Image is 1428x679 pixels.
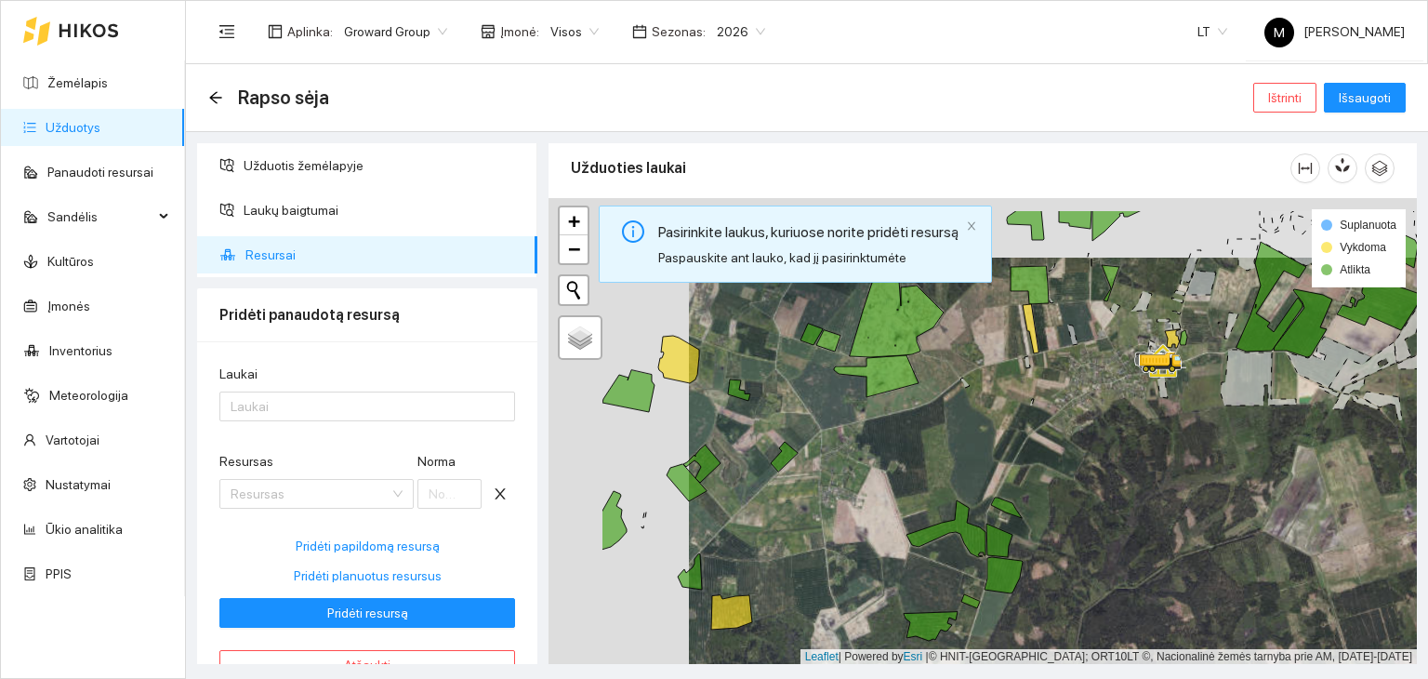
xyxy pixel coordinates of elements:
a: Zoom out [560,235,588,263]
span: − [568,237,580,260]
a: Ūkio analitika [46,522,123,537]
button: close [485,479,515,509]
a: Layers [560,317,601,358]
a: Kultūros [47,254,94,269]
div: Paspauskite ant lauko, kad jį pasirinktumėte [658,247,959,268]
span: | [926,650,929,663]
span: shop [481,24,496,39]
button: Išsaugoti [1324,83,1406,113]
span: LT [1197,18,1227,46]
span: arrow-left [208,90,223,105]
label: Resursas [219,452,273,472]
input: Norma [417,479,483,509]
span: Vykdoma [1340,241,1386,254]
label: Norma [417,452,456,472]
a: Įmonės [47,299,90,313]
span: Užduotis žemėlapyje [244,147,522,184]
a: Esri [904,650,923,663]
span: Pridėti planuotus resursus [294,566,442,586]
span: menu-fold [218,23,235,40]
span: close [966,220,977,232]
span: Sezonas : [652,21,706,42]
button: Initiate a new search [560,276,588,304]
span: column-width [1291,161,1319,176]
span: 2026 [717,18,765,46]
span: Resursai [245,236,522,273]
a: Leaflet [805,650,839,663]
a: Meteorologija [49,388,128,403]
span: Ištrinti [1268,87,1302,108]
span: close [486,486,514,501]
span: Visos [550,18,599,46]
label: Laukai [219,365,258,384]
div: Užduoties laukai [571,141,1290,194]
a: Panaudoti resursai [47,165,153,180]
button: Ištrinti [1253,83,1316,113]
span: Išsaugoti [1339,87,1391,108]
a: PPIS [46,566,72,581]
a: Vartotojai [46,433,99,447]
span: calendar [632,24,647,39]
a: Žemėlapis [47,75,108,90]
span: info-circle [622,220,644,243]
span: Laukų baigtumai [244,192,522,229]
div: Pridėti panaudotą resursą [219,288,515,341]
span: Sandėlis [47,198,153,235]
button: Pridėti papildomą resursą [219,531,515,561]
button: Pridėti resursą [219,598,515,628]
span: [PERSON_NAME] [1264,24,1405,39]
span: + [568,209,580,233]
span: Įmonė : [500,21,539,42]
span: Pridėti papildomą resursą [296,536,440,556]
span: layout [268,24,283,39]
span: M [1274,18,1285,47]
input: Resursas [231,480,390,508]
div: | Powered by © HNIT-[GEOGRAPHIC_DATA]; ORT10LT ©, Nacionalinė žemės tarnyba prie AM, [DATE]-[DATE] [800,649,1417,665]
a: Zoom in [560,207,588,235]
div: Atgal [208,90,223,106]
span: Suplanuota [1340,219,1396,232]
div: Pasirinkite laukus, kuriuose norite pridėti resursą [658,220,959,244]
span: Groward Group [344,18,447,46]
a: Užduotys [46,120,100,135]
span: Atlikta [1340,263,1370,276]
span: Atšaukti [344,655,390,675]
span: Rapso sėja [238,83,329,113]
button: column-width [1290,153,1320,183]
button: Pridėti planuotus resursus [219,561,515,591]
button: close [966,220,977,233]
span: Aplinka : [287,21,333,42]
a: Nustatymai [46,477,111,492]
span: Pridėti resursą [327,603,408,623]
a: Inventorius [49,343,112,358]
button: menu-fold [208,13,245,50]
